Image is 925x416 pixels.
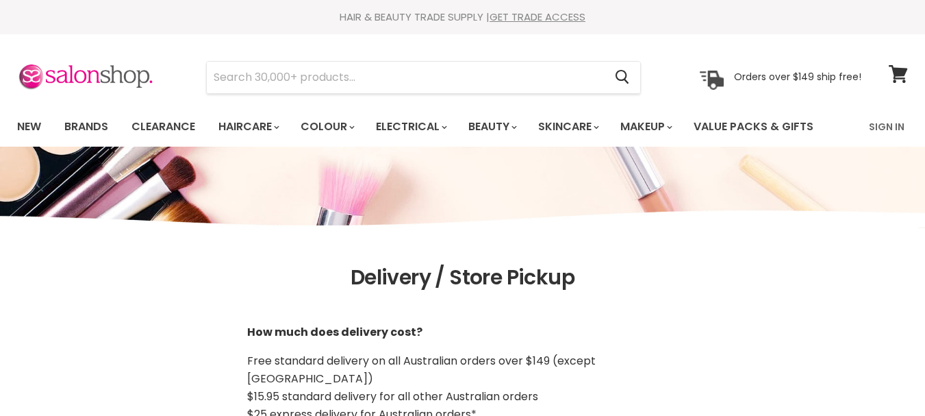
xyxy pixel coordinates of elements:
[121,112,205,141] a: Clearance
[207,62,604,93] input: Search
[604,62,640,93] button: Search
[206,61,641,94] form: Product
[610,112,681,141] a: Makeup
[734,71,861,83] p: Orders over $149 ship free!
[7,107,842,147] ul: Main menu
[54,112,118,141] a: Brands
[17,266,908,290] h1: Delivery / Store Pickup
[683,112,824,141] a: Value Packs & Gifts
[247,324,422,340] strong: How much does delivery cost?
[7,112,51,141] a: New
[458,112,525,141] a: Beauty
[208,112,288,141] a: Haircare
[861,112,913,141] a: Sign In
[528,112,607,141] a: Skincare
[247,389,538,404] span: $15.95 standard delivery for all other Australian orders
[366,112,455,141] a: Electrical
[247,353,596,387] span: Free standard delivery on all Australian orders over $149 (except [GEOGRAPHIC_DATA])
[290,112,363,141] a: Colour
[490,10,585,24] a: GET TRADE ACCESS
